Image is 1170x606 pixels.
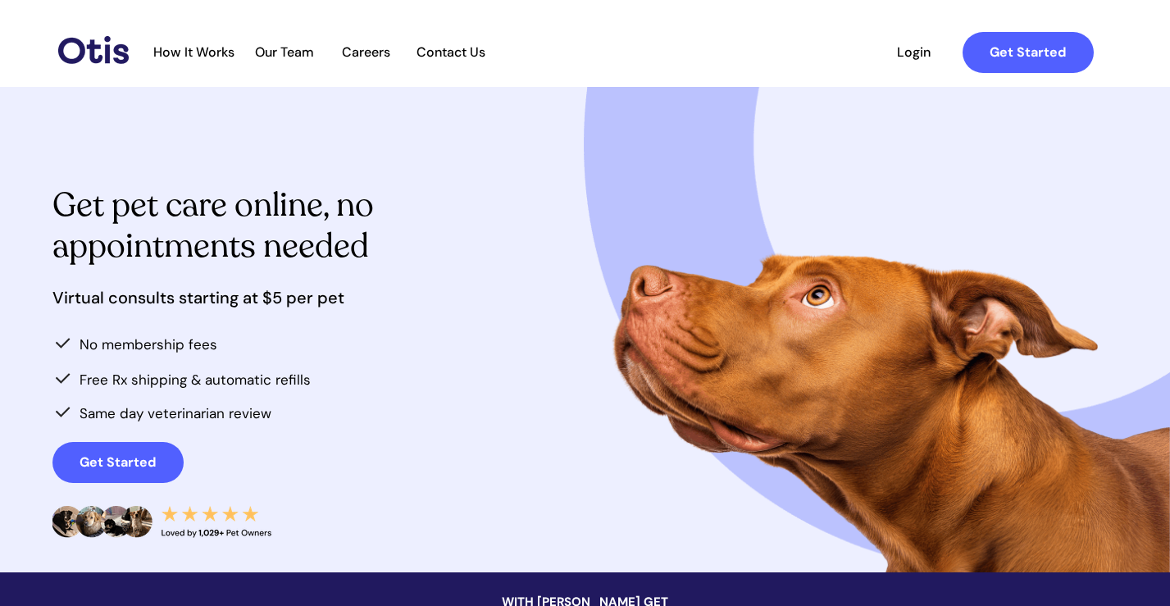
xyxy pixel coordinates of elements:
a: Careers [326,44,407,61]
strong: Get Started [990,43,1066,61]
span: No membership fees [80,335,217,353]
a: Contact Us [408,44,494,61]
a: Login [876,32,952,73]
span: Same day veterinarian review [80,404,271,422]
a: How It Works [145,44,243,61]
span: Careers [326,44,407,60]
span: Login [876,44,952,60]
a: Our Team [244,44,325,61]
span: Virtual consults starting at $5 per pet [52,287,344,308]
span: Get pet care online, no appointments needed [52,183,374,268]
span: Free Rx shipping & automatic refills [80,371,311,389]
span: Contact Us [408,44,494,60]
strong: Get Started [80,453,156,471]
span: Our Team [244,44,325,60]
span: How It Works [145,44,243,60]
a: Get Started [52,442,184,483]
a: Get Started [963,32,1094,73]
